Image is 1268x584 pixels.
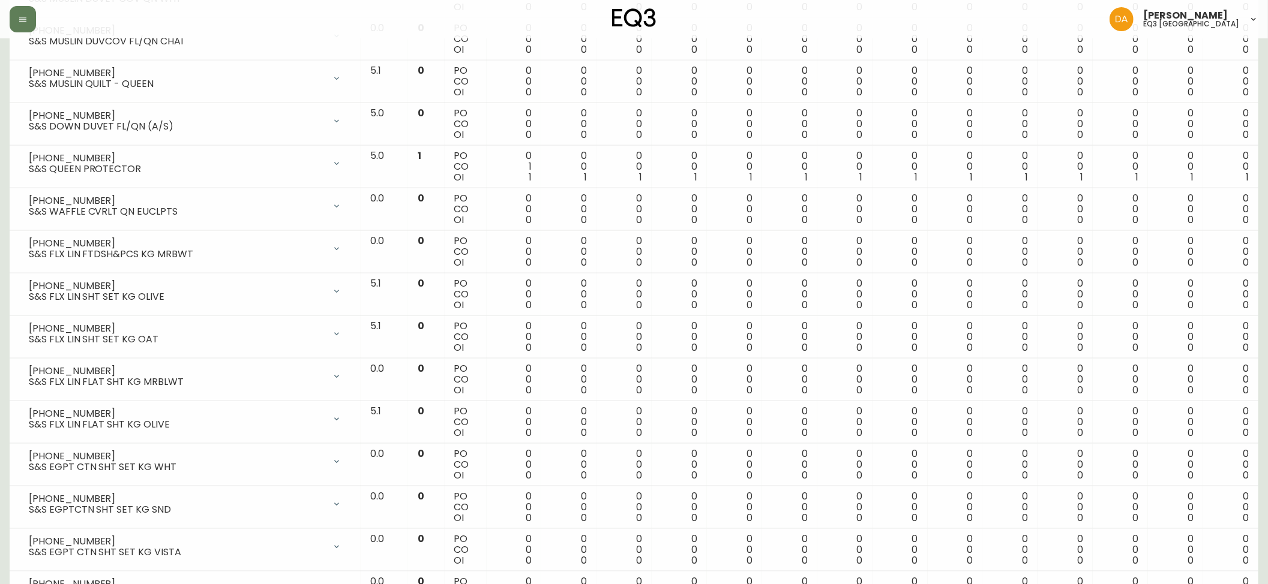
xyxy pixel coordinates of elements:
[1077,341,1083,354] span: 0
[857,85,863,99] span: 0
[1102,108,1138,140] div: 0 0
[992,65,1028,98] div: 0 0
[19,236,351,262] div: [PHONE_NUMBER]S&S FLX LIN FTDSH&PCS KG MRBWT
[717,278,753,311] div: 0 0
[1025,170,1028,184] span: 1
[29,281,325,291] div: [PHONE_NUMBER]
[1158,278,1194,311] div: 0 0
[937,23,973,55] div: 0 0
[1110,7,1134,31] img: dd1a7e8db21a0ac8adbf82b84ca05374
[496,363,532,396] div: 0 0
[636,85,642,99] span: 0
[418,106,424,120] span: 0
[827,108,863,140] div: 0 0
[1102,321,1138,353] div: 0 0
[1047,193,1083,225] div: 0 0
[772,321,808,353] div: 0 0
[717,193,753,225] div: 0 0
[967,128,973,142] span: 0
[1022,85,1028,99] span: 0
[361,188,409,231] td: 0.0
[937,150,973,183] div: 0 0
[1102,193,1138,225] div: 0 0
[1047,278,1083,311] div: 0 0
[418,64,424,77] span: 0
[992,150,1028,183] div: 0 0
[1213,321,1249,353] div: 0 0
[661,193,697,225] div: 0 0
[29,419,325,430] div: S&S FLX LIN FLAT SHT KG OLIVE
[1158,150,1194,183] div: 0 0
[418,362,424,375] span: 0
[29,536,325,547] div: [PHONE_NUMBER]
[802,128,808,142] span: 0
[1022,298,1028,312] span: 0
[691,213,697,227] span: 0
[29,195,325,206] div: [PHONE_NUMBER]
[805,170,808,184] span: 1
[747,341,753,354] span: 0
[418,149,421,162] span: 1
[454,170,464,184] span: OI
[1243,255,1249,269] span: 0
[636,298,642,312] span: 0
[1135,170,1138,184] span: 1
[581,341,587,354] span: 0
[1132,128,1138,142] span: 0
[551,65,587,98] div: 0 0
[691,255,697,269] span: 0
[912,85,918,99] span: 0
[1188,341,1194,354] span: 0
[551,193,587,225] div: 0 0
[857,128,863,142] span: 0
[29,238,325,249] div: [PHONE_NUMBER]
[19,448,351,475] div: [PHONE_NUMBER]S&S EGPT CTN SHT SET KG WHT
[581,298,587,312] span: 0
[19,65,351,92] div: [PHONE_NUMBER]S&S MUSLIN QUILT - QUEEN
[29,164,325,174] div: S&S QUEEN PROTECTOR
[1047,65,1083,98] div: 0 0
[1077,128,1083,142] span: 0
[526,85,532,99] span: 0
[361,146,409,188] td: 5.0
[1047,236,1083,268] div: 0 0
[361,18,409,61] td: 0.0
[1047,23,1083,55] div: 0 0
[882,278,918,311] div: 0 0
[454,363,477,396] div: PO CO
[661,321,697,353] div: 0 0
[551,278,587,311] div: 0 0
[361,273,409,316] td: 5.1
[1158,321,1194,353] div: 0 0
[1243,298,1249,312] span: 0
[496,278,532,311] div: 0 0
[772,193,808,225] div: 0 0
[29,493,325,504] div: [PHONE_NUMBER]
[1132,213,1138,227] span: 0
[454,150,477,183] div: PO CO
[802,43,808,56] span: 0
[857,43,863,56] span: 0
[967,43,973,56] span: 0
[526,128,532,142] span: 0
[717,65,753,98] div: 0 0
[19,363,351,390] div: [PHONE_NUMBER]S&S FLX LIN FLAT SHT KG MRBLWT
[454,341,464,354] span: OI
[29,547,325,558] div: S&S EGPT CTN SHT SET KG VISTA
[29,206,325,217] div: S&S WAFFLE CVRLT QN EUCLPTS
[860,170,863,184] span: 1
[1213,108,1249,140] div: 0 0
[1022,128,1028,142] span: 0
[636,255,642,269] span: 0
[717,108,753,140] div: 0 0
[1243,213,1249,227] span: 0
[1158,65,1194,98] div: 0 0
[750,170,753,184] span: 1
[912,128,918,142] span: 0
[1132,255,1138,269] span: 0
[1132,43,1138,56] span: 0
[454,85,464,99] span: OI
[937,321,973,353] div: 0 0
[1158,23,1194,55] div: 0 0
[1047,321,1083,353] div: 0 0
